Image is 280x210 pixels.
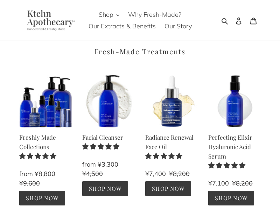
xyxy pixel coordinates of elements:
[89,22,156,30] span: Our Extracts & Benefits
[161,20,195,32] a: Our Story
[19,10,80,31] img: Ktchn Apothecary
[95,9,123,20] button: Shop
[99,10,113,19] span: Shop
[164,22,192,30] span: Our Story
[85,20,159,32] a: Our Extracts & Benefits
[125,9,185,20] a: Why Fresh-Made?
[19,47,261,56] h2: Fresh-Made Treatments
[128,10,181,19] span: Why Fresh-Made?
